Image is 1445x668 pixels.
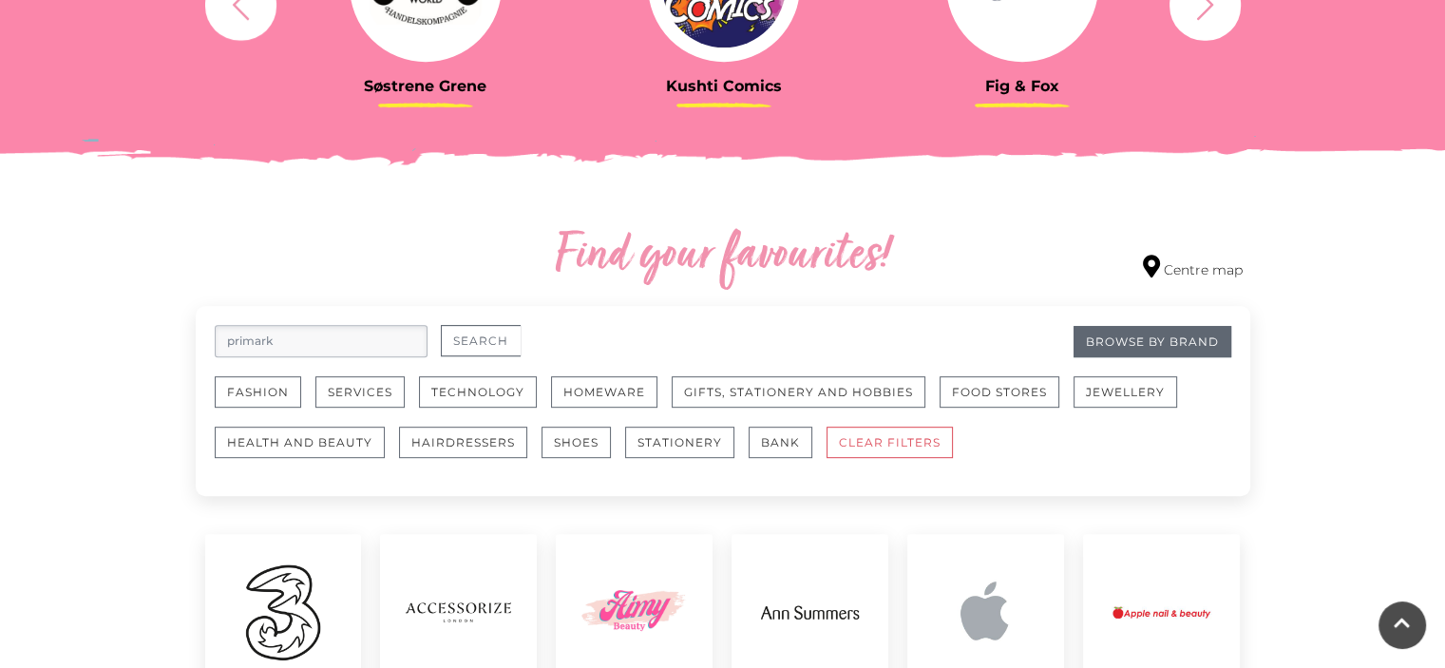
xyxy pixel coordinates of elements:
a: Stationery [625,427,749,477]
button: Food Stores [940,376,1059,408]
button: Stationery [625,427,734,458]
h3: Søstrene Grene [291,77,561,95]
a: Technology [419,376,551,427]
a: Health and Beauty [215,427,399,477]
a: Centre map [1143,255,1243,280]
a: Food Stores [940,376,1074,427]
button: Health and Beauty [215,427,385,458]
a: Fashion [215,376,315,427]
button: Homeware [551,376,657,408]
button: Bank [749,427,812,458]
a: Jewellery [1074,376,1191,427]
h2: Find your favourites! [376,226,1070,287]
button: Jewellery [1074,376,1177,408]
h3: Kushti Comics [589,77,859,95]
a: Gifts, Stationery and Hobbies [672,376,940,427]
button: Search [441,325,521,356]
a: Browse By Brand [1074,326,1231,357]
a: Services [315,376,419,427]
a: Bank [749,427,827,477]
a: Homeware [551,376,672,427]
a: Hairdressers [399,427,542,477]
button: Technology [419,376,537,408]
button: CLEAR FILTERS [827,427,953,458]
button: Fashion [215,376,301,408]
a: Shoes [542,427,625,477]
a: CLEAR FILTERS [827,427,967,477]
button: Services [315,376,405,408]
button: Gifts, Stationery and Hobbies [672,376,925,408]
button: Shoes [542,427,611,458]
h3: Fig & Fox [887,77,1157,95]
input: Search for retailers [215,325,428,357]
button: Hairdressers [399,427,527,458]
